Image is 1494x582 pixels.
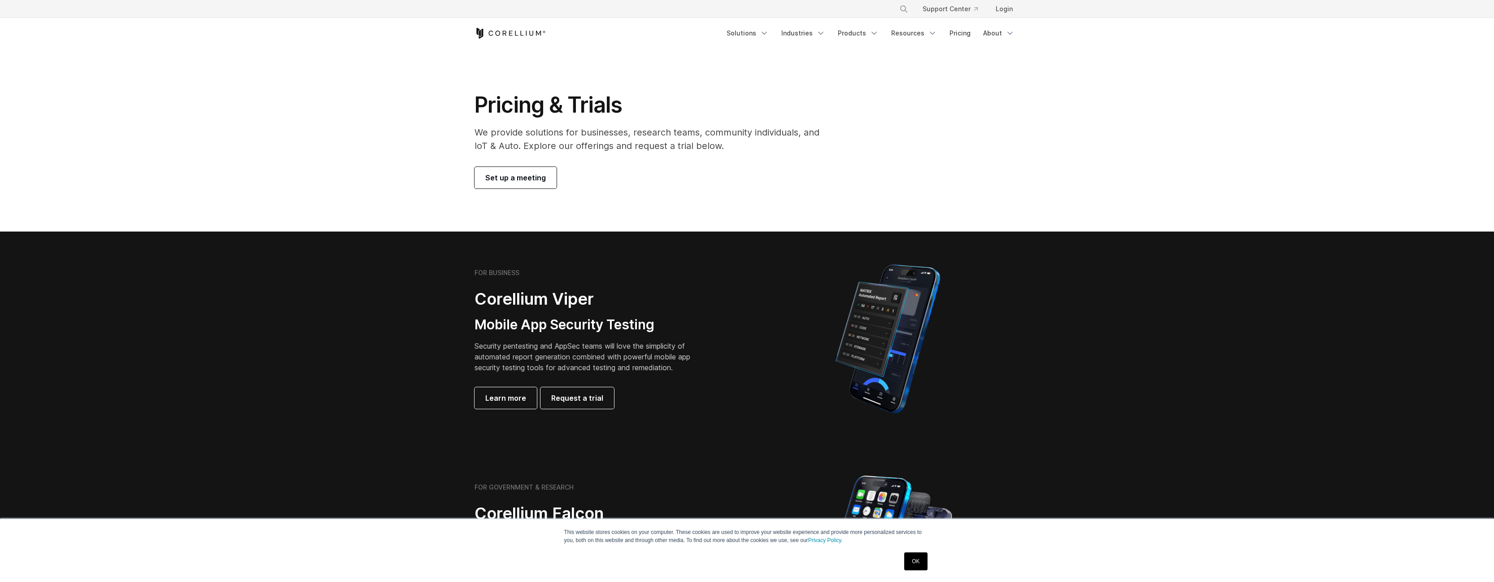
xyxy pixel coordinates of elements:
[475,92,832,118] h1: Pricing & Trials
[721,25,1020,41] div: Navigation Menu
[915,1,985,17] a: Support Center
[475,28,546,39] a: Corellium Home
[475,483,574,491] h6: FOR GOVERNMENT & RESEARCH
[721,25,774,41] a: Solutions
[944,25,976,41] a: Pricing
[475,289,704,309] h2: Corellium Viper
[475,167,557,188] a: Set up a meeting
[475,503,726,524] h2: Corellium Falcon
[886,25,942,41] a: Resources
[832,25,884,41] a: Products
[904,552,927,570] a: OK
[475,341,704,373] p: Security pentesting and AppSec teams will love the simplicity of automated report generation comb...
[475,316,704,333] h3: Mobile App Security Testing
[776,25,831,41] a: Industries
[540,387,614,409] a: Request a trial
[485,172,546,183] span: Set up a meeting
[989,1,1020,17] a: Login
[485,393,526,403] span: Learn more
[475,269,519,277] h6: FOR BUSINESS
[475,126,832,153] p: We provide solutions for businesses, research teams, community individuals, and IoT & Auto. Explo...
[889,1,1020,17] div: Navigation Menu
[564,528,930,544] p: This website stores cookies on your computer. These cookies are used to improve your website expe...
[551,393,603,403] span: Request a trial
[808,537,843,543] a: Privacy Policy.
[820,260,955,417] img: Corellium MATRIX automated report on iPhone showing app vulnerability test results across securit...
[475,387,537,409] a: Learn more
[978,25,1020,41] a: About
[896,1,912,17] button: Search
